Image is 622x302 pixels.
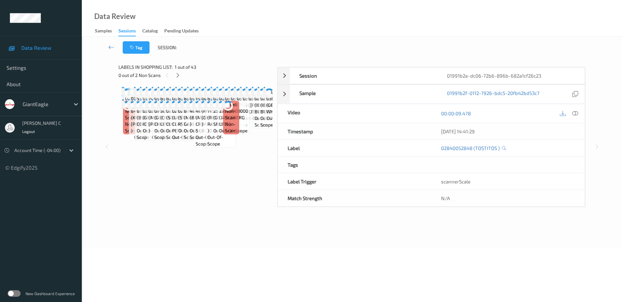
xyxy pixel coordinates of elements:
a: Pending Updates [164,27,205,36]
div: Match Strength [278,190,431,206]
div: N/A [431,190,585,206]
span: Label: 07389000601 (SDALE THICK CUT BA) [166,101,194,127]
a: Sessions [118,27,142,36]
div: Session [290,67,437,84]
a: 00:00:09.478 [441,110,471,117]
div: Label Trigger [278,173,431,190]
span: out-of-scope [152,134,180,141]
span: out-of-scope [260,115,288,128]
a: Catalog [142,27,164,36]
div: Sample [290,85,437,104]
div: Label [278,140,431,156]
span: Label: 01410008547 (GOLDFISH CHEDDAR ) [154,101,183,127]
div: Video [278,104,431,123]
div: [DATE] 14:41:29 [441,128,575,135]
span: Label: 71575610003 (RED RASPBERRY ) [207,101,234,134]
span: out-of-scope [184,127,211,141]
div: Timestamp [278,123,431,140]
span: Label: 4648 (MUSH CRIMINI 5 LB ) [196,101,212,134]
div: Sessions [118,28,136,36]
a: Samples [95,27,118,36]
a: 02840052848 (TOSTITOS ) [441,145,500,151]
span: Label: 03003494444 (MD [PERSON_NAME] ) [149,101,184,134]
span: Label: Non-Scan [125,101,137,121]
span: out-of-scope [213,127,242,134]
span: out-of-scope [219,127,248,134]
span: Label: 02840032149 (STACYS FIRE RST JA) [178,101,207,127]
div: Tags [278,157,431,173]
span: Label: 4011 (BANANAS ) [190,101,212,127]
span: Label: 03003496045 (GE MACARON IC SAND) [143,101,172,127]
span: out-of-scope [154,127,183,141]
span: non-scan [125,121,137,134]
span: out-of-scope [160,127,189,134]
span: Label: 87668100751 (NAAN 2 CT GARLIC ) [184,101,211,127]
div: Pending Updates [164,28,199,36]
span: Session: [158,44,177,51]
span: Label: 30573072540 (CHAPSTICK LIP M ) [160,101,189,127]
div: Samples [95,28,112,36]
span: Label: 25708900000 (GE PREM SLI SNDW P) [213,101,242,127]
div: Catalog [142,28,158,36]
div: 01991b2e-dc06-72b6-896b-682a1cf26c23 [437,67,585,84]
span: Label: 21628800000 (JARLSBERG LITE ) [219,101,248,127]
span: out-of-scope [255,115,282,128]
div: 0 out of 2 Non Scans [118,71,273,79]
span: Label: 02840052848 (TOSTITOS ) [125,89,155,108]
div: Data Review [94,13,135,20]
a: 01991b2f-0112-7926-bdc5-20fb42bd53c7 [447,90,540,99]
span: out-of-scope [137,127,165,141]
span: Label: 03003493045 (GE HEAVY WHIPPING ) [266,89,296,115]
div: scannerScale [431,173,585,190]
span: out-of-scope [190,127,212,141]
span: Label: 02970032141 (IDAHOAN BUTTERY HO) [255,89,282,115]
span: out-of-scope [166,127,194,141]
span: Labels in shopping list: [118,64,172,70]
span: 1 out of 43 [175,64,196,70]
span: Label: 81003626212 (BONES COFFEE ) [137,101,165,127]
span: out-of-scope [143,127,171,134]
span: out-of-scope [134,134,163,141]
span: out-of-scope [172,134,201,141]
span: out-of-scope [196,134,212,147]
span: Label: 27604700000 (HNY MPL [GEOGRAPHIC_DATA] ) [202,101,244,127]
div: Sample01991b2f-0112-7926-bdc5-20fb42bd53c7 [277,85,585,104]
span: non-scan [225,121,238,134]
span: out-of-scope [178,127,207,134]
button: Tag [123,41,150,54]
span: Label: 02840019914 (LAYS CLASSIC POTAT) [172,101,201,134]
span: out-of-scope [207,134,234,147]
div: Session01991b2e-dc06-72b6-896b-682a1cf26c23 [277,67,585,84]
span: Label: 84037090106 (KR [PERSON_NAME] ) [131,101,166,134]
span: Label: 02970032141 (IDAHOAN BUTTERY HO) [260,89,288,115]
span: out-of-scope [267,115,295,122]
span: Label: Non-Scan [225,101,238,121]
